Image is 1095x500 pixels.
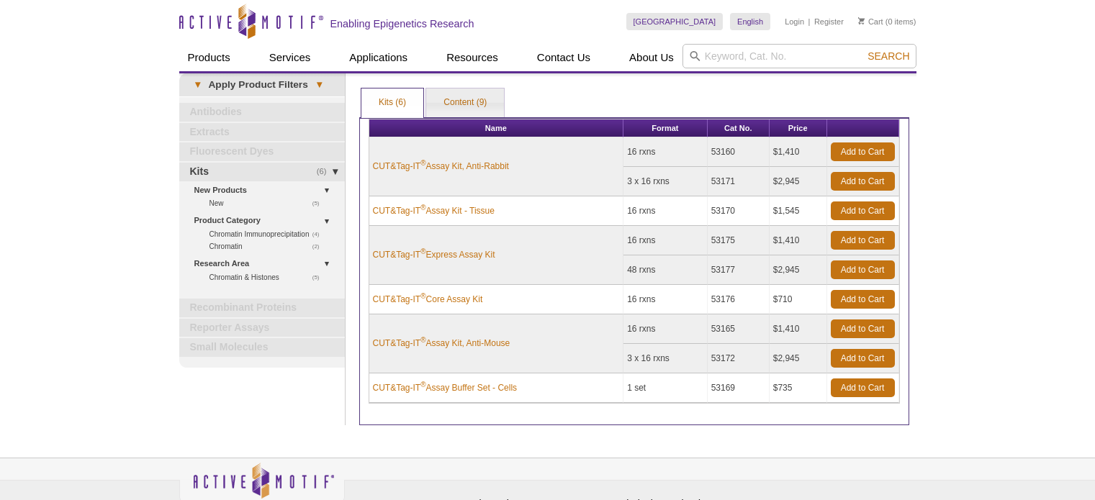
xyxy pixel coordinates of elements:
td: 16 rxns [623,314,708,344]
a: Product Category [194,213,336,228]
td: 48 rxns [623,255,708,285]
sup: ® [420,292,425,300]
td: 53169 [708,373,770,403]
td: 16 rxns [623,226,708,255]
td: 1 set [623,373,708,403]
td: 53160 [708,137,770,167]
a: Research Area [194,256,336,271]
td: $1,410 [770,137,827,167]
span: (5) [312,197,328,209]
span: (6) [317,163,335,181]
th: Cat No. [708,119,770,137]
a: (5)New [209,197,328,209]
a: Products [179,44,239,71]
td: 53175 [708,226,770,255]
td: 53172 [708,344,770,373]
td: $1,545 [770,196,827,226]
td: $735 [770,373,827,403]
a: Login [785,17,804,27]
img: Your Cart [858,17,865,24]
a: Contact Us [528,44,599,71]
td: 3 x 16 rxns [623,344,708,373]
a: Add to Cart [831,349,895,368]
a: Extracts [179,123,345,142]
a: CUT&Tag-IT®Assay Kit - Tissue [373,204,495,217]
a: CUT&Tag-IT®Assay Kit, Anti-Mouse [373,337,510,350]
sup: ® [420,336,425,344]
td: 53177 [708,255,770,285]
a: CUT&Tag-IT®Core Assay Kit [373,293,483,306]
td: $2,945 [770,255,827,285]
span: (2) [312,240,328,253]
td: 16 rxns [623,137,708,167]
sup: ® [420,381,425,388]
a: Add to Cart [831,172,895,191]
a: (6)Kits [179,163,345,181]
td: 3 x 16 rxns [623,167,708,196]
a: Add to Cart [831,201,895,220]
span: ▾ [186,78,209,91]
a: Register [814,17,844,27]
a: Add to Cart [831,290,895,309]
h2: Enabling Epigenetics Research [330,17,474,30]
th: Name [369,119,624,137]
span: (5) [312,271,328,283]
input: Keyword, Cat. No. [682,44,916,68]
a: English [730,13,770,30]
a: CUT&Tag-IT®Assay Buffer Set - Cells [373,381,518,394]
span: ▾ [308,78,330,91]
sup: ® [420,204,425,212]
a: [GEOGRAPHIC_DATA] [626,13,724,30]
a: (2)Chromatin [209,240,328,253]
a: Fluorescent Dyes [179,142,345,161]
td: 16 rxns [623,285,708,314]
td: $1,410 [770,226,827,255]
td: 53165 [708,314,770,344]
a: New Products [194,183,336,198]
a: Cart [858,17,883,27]
td: 53176 [708,285,770,314]
li: | [808,13,811,30]
a: Antibodies [179,103,345,122]
a: Resources [438,44,507,71]
li: (0 items) [858,13,916,30]
a: (4)Chromatin Immunoprecipitation [209,228,328,240]
a: Recombinant Proteins [179,299,345,317]
td: $710 [770,285,827,314]
span: (4) [312,228,328,240]
a: Content (9) [426,88,504,117]
a: Add to Cart [831,231,895,250]
a: Kits (6) [361,88,423,117]
a: Add to Cart [831,378,895,397]
th: Price [770,119,827,137]
td: 53171 [708,167,770,196]
a: CUT&Tag-IT®Express Assay Kit [373,248,495,261]
a: Small Molecules [179,338,345,357]
span: Search [868,50,909,62]
sup: ® [420,159,425,167]
a: Add to Cart [831,260,895,279]
td: 53170 [708,196,770,226]
td: $2,945 [770,344,827,373]
a: Services [261,44,320,71]
a: Applications [341,44,416,71]
button: Search [863,50,914,63]
a: About Us [621,44,682,71]
td: $2,945 [770,167,827,196]
a: ▾Apply Product Filters▾ [179,73,345,96]
th: Format [623,119,708,137]
a: CUT&Tag-IT®Assay Kit, Anti-Rabbit [373,160,509,173]
a: (5)Chromatin & Histones [209,271,328,283]
a: Add to Cart [831,142,895,161]
td: 16 rxns [623,196,708,226]
sup: ® [420,247,425,255]
a: Add to Cart [831,319,895,338]
a: Reporter Assays [179,319,345,337]
td: $1,410 [770,314,827,344]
